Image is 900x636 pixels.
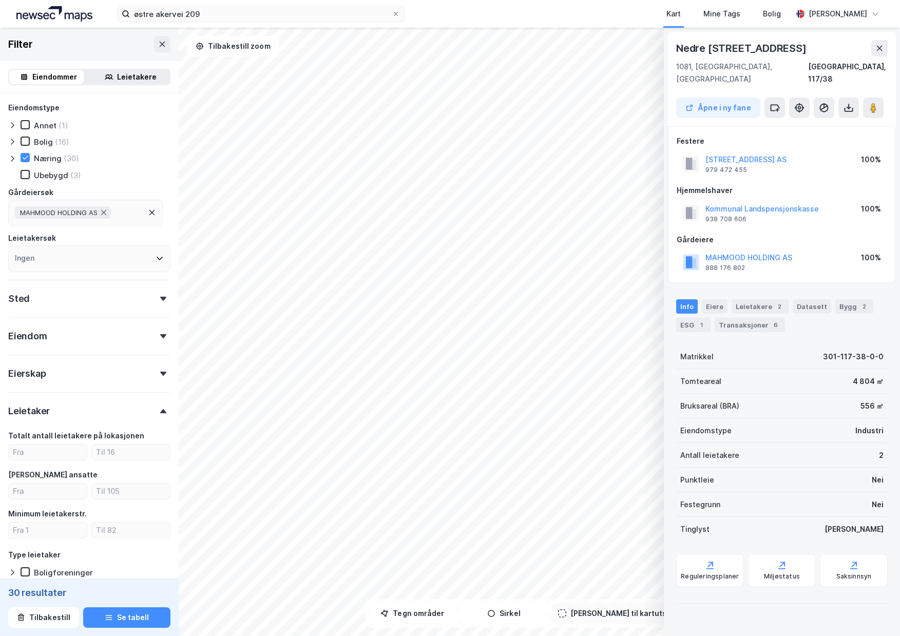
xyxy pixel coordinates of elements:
[34,137,53,147] div: Bolig
[823,351,884,363] div: 301-117-38-0-0
[55,137,69,147] div: (16)
[64,153,79,163] div: (30)
[34,153,62,163] div: Næring
[680,449,739,461] div: Antall leietakere
[8,330,47,342] div: Eiendom
[34,568,93,577] div: Boligforeninger
[32,71,77,83] div: Eiendommer
[92,484,170,499] input: Til 105
[836,572,872,581] div: Saksinnsyn
[15,252,34,264] div: Ingen
[680,474,714,486] div: Punktleie
[676,98,760,118] button: Åpne i ny fane
[763,8,781,20] div: Bolig
[34,121,56,130] div: Annet
[8,587,170,599] div: 30 resultater
[680,400,739,412] div: Bruksareal (BRA)
[680,351,714,363] div: Matrikkel
[715,318,785,332] div: Transaksjoner
[8,469,98,481] div: [PERSON_NAME] ansatte
[732,299,789,314] div: Leietakere
[130,6,392,22] input: Søk på adresse, matrikkel, gårdeiere, leietakere eller personer
[849,587,900,636] div: Kontrollprogram for chat
[680,498,720,511] div: Festegrunn
[34,170,68,180] div: Ubebygd
[8,405,50,417] div: Leietaker
[680,425,732,437] div: Eiendomstype
[861,252,881,264] div: 100%
[849,587,900,636] iframe: Chat Widget
[8,607,79,628] button: Tilbakestill
[808,61,888,85] div: [GEOGRAPHIC_DATA], 117/38
[8,293,30,305] div: Sted
[676,318,711,332] div: ESG
[8,508,87,520] div: Minimum leietakerstr.
[705,166,747,174] div: 979 472 455
[859,301,869,312] div: 2
[8,232,56,244] div: Leietakersøk
[666,8,681,20] div: Kart
[8,186,53,199] div: Gårdeiersøk
[774,301,784,312] div: 2
[764,572,800,581] div: Miljøstatus
[809,8,867,20] div: [PERSON_NAME]
[70,170,81,180] div: (3)
[8,36,33,52] div: Filter
[9,484,87,499] input: Fra
[676,299,698,314] div: Info
[696,320,706,330] div: 1
[8,549,61,561] div: Type leietaker
[16,6,92,22] img: logo.a4113a55bc3d86da70a041830d287a7e.svg
[9,445,87,460] input: Fra
[369,603,456,624] button: Tegn områder
[879,449,884,461] div: 2
[461,603,548,624] button: Sirkel
[8,102,60,114] div: Eiendomstype
[20,208,98,217] span: MAHMOOD HOLDING AS
[793,299,831,314] div: Datasett
[702,299,727,314] div: Eiere
[677,184,887,197] div: Hjemmelshaver
[187,36,279,56] button: Tilbakestill zoom
[680,523,710,535] div: Tinglyst
[570,607,679,620] div: [PERSON_NAME] til kartutsnitt
[872,474,884,486] div: Nei
[676,61,808,85] div: 1081, [GEOGRAPHIC_DATA], [GEOGRAPHIC_DATA]
[860,400,884,412] div: 556 ㎡
[771,320,781,330] div: 6
[92,445,170,460] input: Til 16
[835,299,873,314] div: Bygg
[861,153,881,166] div: 100%
[59,121,68,130] div: (1)
[677,135,887,147] div: Festere
[853,375,884,388] div: 4 804 ㎡
[92,523,170,538] input: Til 82
[8,368,46,380] div: Eierskap
[117,71,157,83] div: Leietakere
[861,203,881,215] div: 100%
[825,523,884,535] div: [PERSON_NAME]
[9,523,87,538] input: Fra 1
[872,498,884,511] div: Nei
[680,375,721,388] div: Tomteareal
[855,425,884,437] div: Industri
[681,572,739,581] div: Reguleringsplaner
[83,607,170,628] button: Se tabell
[705,264,745,272] div: 888 176 802
[703,8,740,20] div: Mine Tags
[8,430,144,442] div: Totalt antall leietakere på lokasjonen
[677,234,887,246] div: Gårdeiere
[676,40,809,56] div: Nedre [STREET_ADDRESS]
[705,215,746,223] div: 938 708 606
